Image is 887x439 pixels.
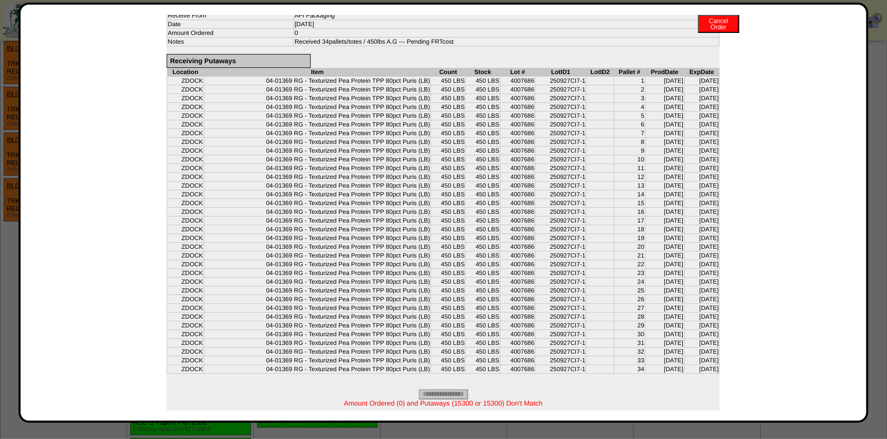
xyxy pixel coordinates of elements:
[500,278,535,286] td: 4007686
[645,190,684,199] td: [DATE]
[614,155,645,164] td: 10
[684,155,719,164] td: [DATE]
[431,269,465,278] td: 450 LBS
[294,20,719,28] td: [DATE]
[167,295,204,304] td: ZDOCK
[500,269,535,278] td: 4007686
[431,295,465,304] td: 450 LBS
[535,304,586,313] td: 250927CI7-1
[465,181,500,190] td: 450 LBS
[204,330,431,339] td: 04-01369 RG - Texturized Pea Protein TPP 80pct Puris (LB)
[684,313,719,321] td: [DATE]
[204,260,431,269] td: 04-01369 RG - Texturized Pea Protein TPP 80pct Puris (LB)
[684,85,719,94] td: [DATE]
[167,234,204,243] td: ZDOCK
[167,304,204,313] td: ZDOCK
[614,278,645,286] td: 24
[167,164,204,173] td: ZDOCK
[204,286,431,295] td: 04-01369 RG - Texturized Pea Protein TPP 80pct Puris (LB)
[684,199,719,208] td: [DATE]
[465,199,500,208] td: 450 LBS
[684,295,719,304] td: [DATE]
[465,68,500,77] th: Stock
[465,164,500,173] td: 450 LBS
[204,164,431,173] td: 04-01369 RG - Texturized Pea Protein TPP 80pct Puris (LB)
[167,103,204,112] td: ZDOCK
[535,85,586,94] td: 250927CI7-1
[645,295,684,304] td: [DATE]
[614,190,645,199] td: 14
[204,234,431,243] td: 04-01369 RG - Texturized Pea Protein TPP 80pct Puris (LB)
[167,313,204,321] td: ZDOCK
[684,68,719,77] th: ExpDate
[431,164,465,173] td: 450 LBS
[684,129,719,138] td: [DATE]
[645,173,684,181] td: [DATE]
[684,164,719,173] td: [DATE]
[167,347,204,356] td: ZDOCK
[465,330,500,339] td: 450 LBS
[465,216,500,225] td: 450 LBS
[167,54,310,68] div: Receiving Putaways
[167,269,204,278] td: ZDOCK
[645,147,684,155] td: [DATE]
[645,225,684,234] td: [DATE]
[684,260,719,269] td: [DATE]
[465,147,500,155] td: 450 LBS
[535,120,586,129] td: 250927CI7-1
[465,85,500,94] td: 450 LBS
[465,339,500,347] td: 450 LBS
[535,339,586,347] td: 250927CI7-1
[614,129,645,138] td: 7
[614,85,645,94] td: 2
[204,77,431,85] td: 04-01369 RG - Texturized Pea Protein TPP 80pct Puris (LB)
[500,286,535,295] td: 4007686
[645,103,684,112] td: [DATE]
[167,286,204,295] td: ZDOCK
[614,181,645,190] td: 13
[684,286,719,295] td: [DATE]
[431,94,465,103] td: 450 LBS
[204,251,431,260] td: 04-01369 RG - Texturized Pea Protein TPP 80pct Puris (LB)
[614,164,645,173] td: 11
[500,190,535,199] td: 4007686
[465,269,500,278] td: 450 LBS
[167,155,204,164] td: ZDOCK
[535,138,586,147] td: 250927CI7-1
[500,94,535,103] td: 4007686
[167,208,204,216] td: ZDOCK
[500,120,535,129] td: 4007686
[535,190,586,199] td: 250927CI7-1
[204,155,431,164] td: 04-01369 RG - Texturized Pea Protein TPP 80pct Puris (LB)
[684,321,719,330] td: [DATE]
[645,251,684,260] td: [DATE]
[167,11,294,20] td: Receive From
[614,260,645,269] td: 22
[204,243,431,251] td: 04-01369 RG - Texturized Pea Protein TPP 80pct Puris (LB)
[645,112,684,120] td: [DATE]
[167,85,204,94] td: ZDOCK
[431,155,465,164] td: 450 LBS
[431,234,465,243] td: 450 LBS
[167,173,204,181] td: ZDOCK
[645,313,684,321] td: [DATE]
[167,129,204,138] td: ZDOCK
[431,304,465,313] td: 450 LBS
[167,260,204,269] td: ZDOCK
[645,243,684,251] td: [DATE]
[684,120,719,129] td: [DATE]
[645,164,684,173] td: [DATE]
[431,225,465,234] td: 450 LBS
[465,120,500,129] td: 450 LBS
[465,225,500,234] td: 450 LBS
[431,286,465,295] td: 450 LBS
[535,321,586,330] td: 250927CI7-1
[535,103,586,112] td: 250927CI7-1
[645,304,684,313] td: [DATE]
[684,94,719,103] td: [DATE]
[684,112,719,120] td: [DATE]
[614,321,645,330] td: 29
[500,112,535,120] td: 4007686
[204,278,431,286] td: 04-01369 RG - Texturized Pea Protein TPP 80pct Puris (LB)
[465,77,500,85] td: 450 LBS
